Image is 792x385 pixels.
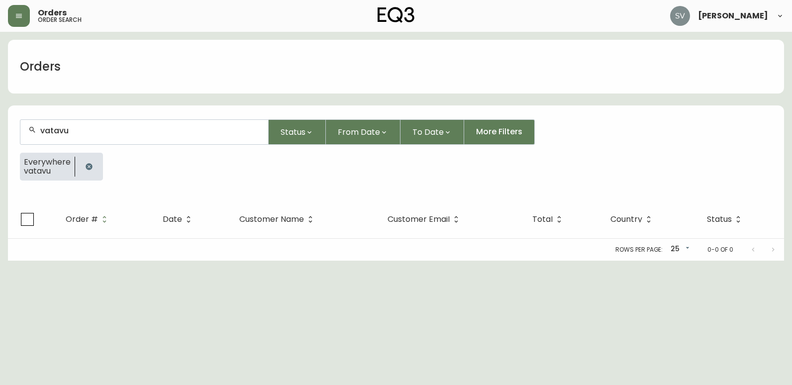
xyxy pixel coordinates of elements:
[388,216,450,222] span: Customer Email
[66,216,98,222] span: Order #
[707,215,745,224] span: Status
[532,215,566,224] span: Total
[670,6,690,26] img: 0ef69294c49e88f033bcbeb13310b844
[610,216,642,222] span: Country
[24,158,71,167] span: Everywhere
[412,126,444,138] span: To Date
[610,215,655,224] span: Country
[378,7,414,23] img: logo
[40,126,260,135] input: Search
[338,126,380,138] span: From Date
[388,215,463,224] span: Customer Email
[38,17,82,23] h5: order search
[38,9,67,17] span: Orders
[163,216,182,222] span: Date
[239,215,317,224] span: Customer Name
[476,126,522,137] span: More Filters
[20,58,61,75] h1: Orders
[707,245,733,254] p: 0-0 of 0
[24,167,71,176] span: vatavu
[698,12,768,20] span: [PERSON_NAME]
[400,119,464,145] button: To Date
[464,119,535,145] button: More Filters
[281,126,305,138] span: Status
[615,245,663,254] p: Rows per page:
[707,216,732,222] span: Status
[532,216,553,222] span: Total
[326,119,400,145] button: From Date
[239,216,304,222] span: Customer Name
[667,241,692,258] div: 25
[163,215,195,224] span: Date
[66,215,111,224] span: Order #
[269,119,326,145] button: Status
